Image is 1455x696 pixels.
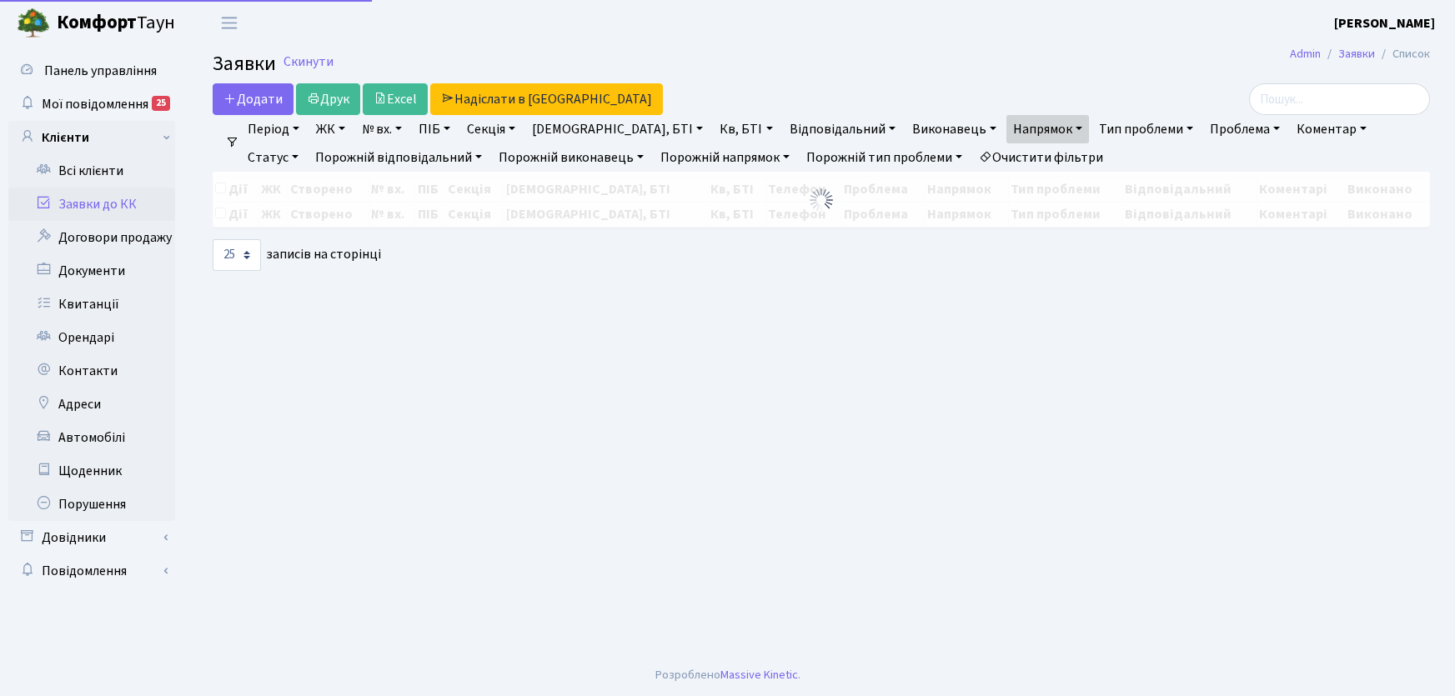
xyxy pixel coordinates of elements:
[1375,45,1430,63] li: Список
[460,115,522,143] a: Секція
[8,521,175,554] a: Довідники
[213,49,276,78] span: Заявки
[8,554,175,588] a: Повідомлення
[17,7,50,40] img: logo.png
[152,96,170,111] div: 25
[8,354,175,388] a: Контакти
[241,143,305,172] a: Статус
[654,143,796,172] a: Порожній напрямок
[1338,45,1375,63] a: Заявки
[1334,14,1435,33] b: [PERSON_NAME]
[720,666,798,683] a: Massive Kinetic
[1290,45,1321,63] a: Admin
[906,115,1003,143] a: Виконавець
[57,9,137,36] b: Комфорт
[309,143,489,172] a: Порожній відповідальний
[8,121,175,154] a: Клієнти
[208,9,250,37] button: Переключити навігацію
[213,239,381,271] label: записів на сторінці
[1265,37,1455,72] nav: breadcrumb
[1092,115,1200,143] a: Тип проблеми
[800,143,969,172] a: Порожній тип проблеми
[241,115,306,143] a: Період
[8,88,175,121] a: Мої повідомлення25
[972,143,1110,172] a: Очистити фільтри
[8,388,175,421] a: Адреси
[525,115,710,143] a: [DEMOGRAPHIC_DATA], БТІ
[808,187,835,213] img: Обробка...
[430,83,663,115] a: Надіслати в [GEOGRAPHIC_DATA]
[44,62,157,80] span: Панель управління
[1249,83,1430,115] input: Пошук...
[492,143,650,172] a: Порожній виконавець
[296,83,360,115] a: Друк
[283,54,334,70] a: Скинути
[8,254,175,288] a: Документи
[213,83,294,115] a: Додати
[1334,13,1435,33] a: [PERSON_NAME]
[309,115,352,143] a: ЖК
[8,321,175,354] a: Орендарі
[213,239,261,271] select: записів на сторінці
[655,666,800,684] div: Розроблено .
[355,115,409,143] a: № вх.
[8,288,175,321] a: Квитанції
[783,115,902,143] a: Відповідальний
[57,9,175,38] span: Таун
[223,90,283,108] span: Додати
[8,221,175,254] a: Договори продажу
[1203,115,1287,143] a: Проблема
[8,488,175,521] a: Порушення
[8,154,175,188] a: Всі клієнти
[8,454,175,488] a: Щоденник
[713,115,779,143] a: Кв, БТІ
[1006,115,1089,143] a: Напрямок
[412,115,457,143] a: ПІБ
[42,95,148,113] span: Мої повідомлення
[8,188,175,221] a: Заявки до КК
[8,421,175,454] a: Автомобілі
[363,83,428,115] a: Excel
[1290,115,1373,143] a: Коментар
[8,54,175,88] a: Панель управління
